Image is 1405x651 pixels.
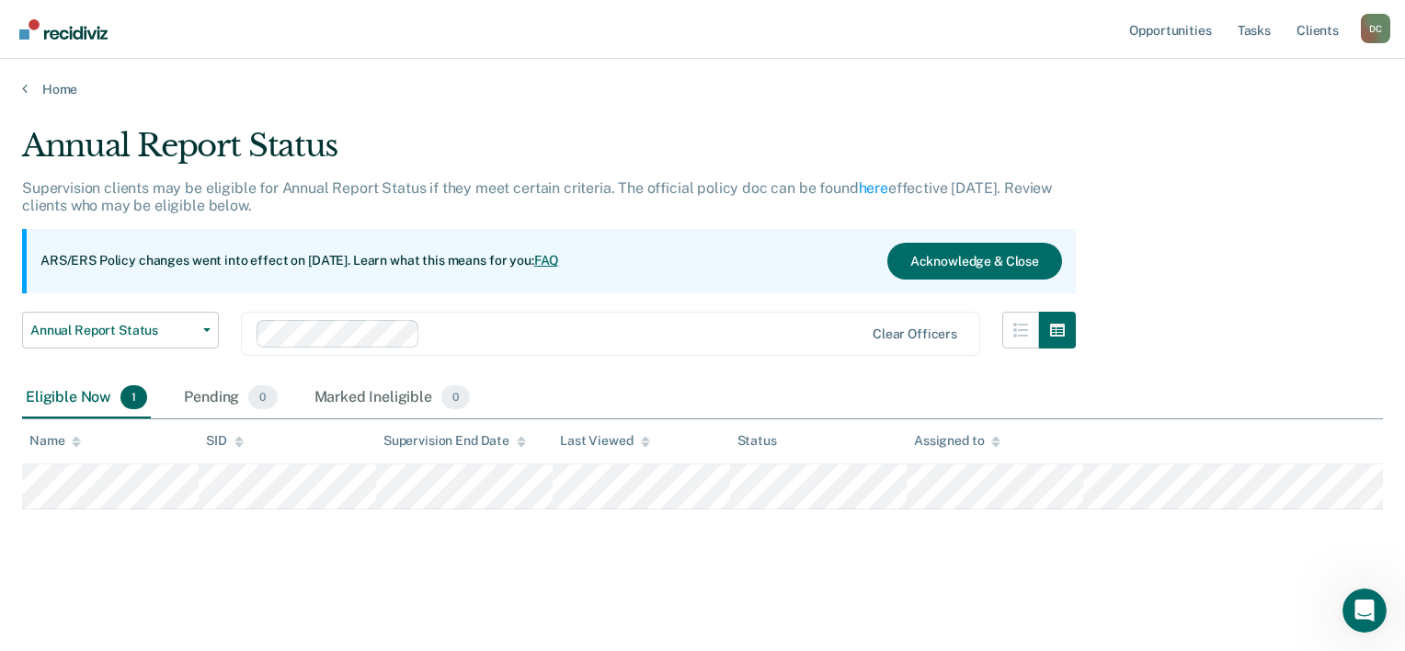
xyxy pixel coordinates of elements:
[22,312,219,348] button: Annual Report Status
[1361,14,1390,43] button: Profile dropdown button
[248,385,277,409] span: 0
[311,378,474,418] div: Marked Ineligible0
[22,378,151,418] div: Eligible Now1
[560,433,649,449] div: Last Viewed
[22,81,1383,97] a: Home
[120,385,147,409] span: 1
[887,243,1062,280] button: Acknowledge & Close
[180,378,280,418] div: Pending0
[859,179,888,197] a: here
[22,179,1052,214] p: Supervision clients may be eligible for Annual Report Status if they meet certain criteria. The o...
[534,253,560,268] a: FAQ
[1342,588,1387,633] iframe: Intercom live chat
[383,433,526,449] div: Supervision End Date
[737,433,777,449] div: Status
[441,385,470,409] span: 0
[873,326,957,342] div: Clear officers
[30,323,196,338] span: Annual Report Status
[206,433,244,449] div: SID
[29,433,81,449] div: Name
[40,252,559,270] p: ARS/ERS Policy changes went into effect on [DATE]. Learn what this means for you:
[22,127,1076,179] div: Annual Report Status
[19,19,108,40] img: Recidiviz
[1361,14,1390,43] div: D C
[914,433,1000,449] div: Assigned to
